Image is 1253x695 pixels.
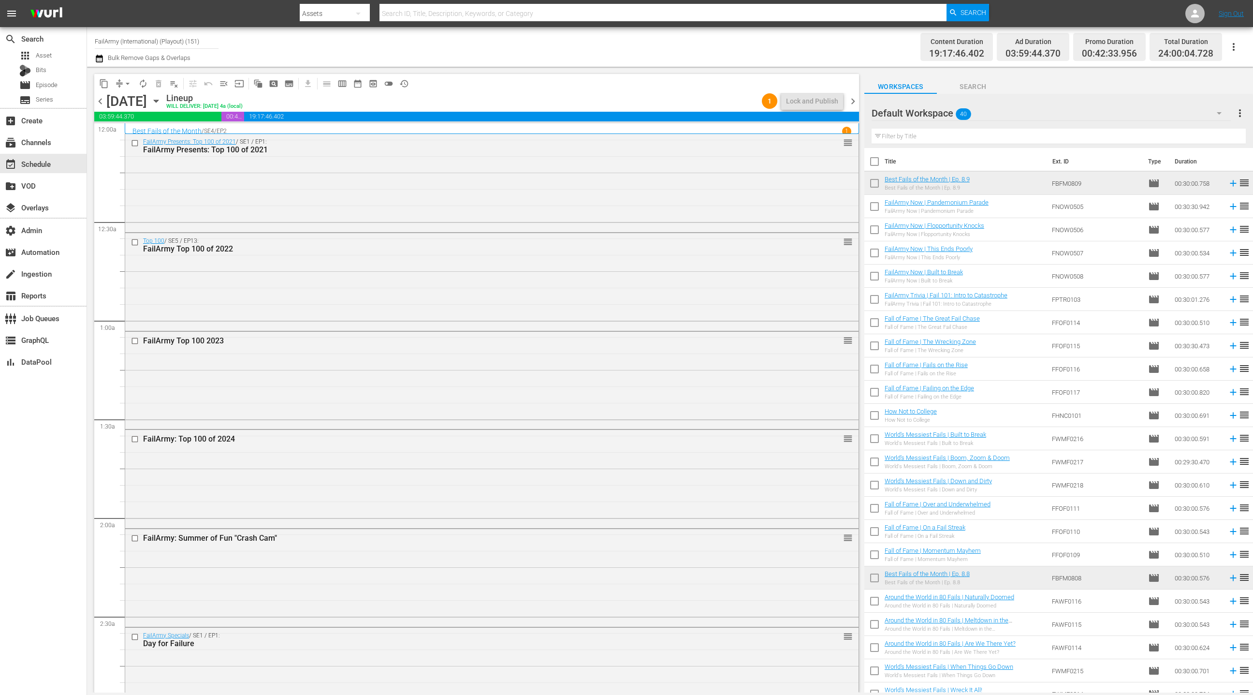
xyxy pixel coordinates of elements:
[19,94,31,106] span: Series
[1238,502,1250,514] span: reorder
[885,301,1007,307] div: FailArmy Trivia | Fail 101: Intro to Catastrophe
[5,268,16,280] span: Ingestion
[112,76,135,91] span: Remove Gaps & Overlaps
[1238,432,1250,444] span: reorder
[885,254,973,261] div: FailArmy Now | This Ends Poorly
[5,335,16,346] span: GraphQL
[143,244,803,253] div: FailArmy Top 100 of 2022
[885,185,970,191] div: Best Fails of the Month | Ep. 8.9
[1238,572,1250,583] span: reorder
[1005,48,1061,59] span: 03:59:44.370
[843,137,853,148] span: reorder
[843,237,853,247] span: reorder
[1171,473,1224,497] td: 00:30:00.610
[182,74,201,93] span: Customize Events
[1048,357,1144,381] td: FFOF0116
[204,128,217,134] p: SE4 /
[1171,241,1224,265] td: 00:30:00.534
[143,533,803,543] div: FailArmy: Summer of Fun "Crash Cam"
[947,4,989,21] button: Search
[781,92,843,110] button: Lock and Publish
[885,245,973,252] a: FailArmy Now | This Ends Poorly
[368,79,378,89] span: preview_outlined
[1048,288,1144,311] td: FPTR0103
[1238,200,1250,212] span: reorder
[885,231,984,237] div: FailArmy Now | Flopportunity Knocks
[961,4,986,21] span: Search
[266,76,281,91] span: Create Search Block
[396,76,412,91] span: View History
[1048,636,1144,659] td: FAWF0114
[885,222,984,229] a: FailArmy Now | Flopportunity Knocks
[1048,218,1144,241] td: FNOW0506
[1148,433,1160,444] span: Episode
[6,8,17,19] span: menu
[1142,148,1169,175] th: Type
[1158,48,1213,59] span: 24:00:04.728
[885,579,970,586] div: Best Fails of the Month | Ep. 8.8
[1048,613,1144,636] td: FAWF0115
[5,159,16,170] span: Schedule
[1171,566,1224,590] td: 00:30:00.576
[1171,404,1224,427] td: 00:30:00.691
[143,138,236,145] a: FailArmy Presents: Top 100 of 2021
[885,176,970,183] a: Best Fails of the Month | Ep. 8.9
[1171,218,1224,241] td: 00:30:00.577
[885,570,970,577] a: Best Fails of the Month | Ep. 8.8
[151,76,166,91] span: Select an event to delete
[885,477,992,485] a: World's Messiest Fails | Down and Dirty
[843,433,853,443] button: reorder
[1171,659,1224,682] td: 00:30:00.701
[843,532,853,542] button: reorder
[1048,195,1144,218] td: FNOW0505
[885,547,981,554] a: Fall of Fame | Momentum Mayhem
[843,335,853,345] button: reorder
[1048,381,1144,404] td: FFOF0117
[885,617,1012,631] a: Around the World in 80 Fails | Meltdown in the [GEOGRAPHIC_DATA]
[885,347,976,354] div: Fall of Fame | The Wrecking Zone
[1148,224,1160,236] span: Episode
[1048,497,1144,520] td: FFOF0111
[1048,241,1144,265] td: FNOW0507
[885,431,986,438] a: World's Messiest Fails | Built to Break
[1171,381,1224,404] td: 00:30:00.820
[143,237,164,244] a: Top 100
[1238,409,1250,421] span: reorder
[1171,265,1224,288] td: 00:30:00.577
[956,104,971,124] span: 40
[1048,566,1144,590] td: FBFM0808
[1048,265,1144,288] td: FNOW0508
[1238,595,1250,606] span: reorder
[1228,619,1238,630] svg: Add to Schedule
[885,417,937,423] div: How Not to College
[1047,148,1142,175] th: Ext. ID
[1228,549,1238,560] svg: Add to Schedule
[1238,618,1250,630] span: reorder
[885,384,974,392] a: Fall of Fame | Failing on the Edge
[23,2,70,25] img: ans4CAIJ8jUAAAAAAAAAAAAAAAAAAAAAAAAgQb4GAAAAAAAAAAAAAAAAAAAAAAAAJMjXAAAAAAAAAAAAAAAAAAAAAAAAgAT5G...
[1228,480,1238,490] svg: Add to Schedule
[19,79,31,91] span: Episode
[1238,293,1250,305] span: reorder
[1148,270,1160,282] span: Episode
[1048,172,1144,195] td: FBFM0809
[1234,107,1246,119] span: more_vert
[1048,427,1144,450] td: FWMF0216
[885,524,965,531] a: Fall of Fame | On a Fail Streak
[885,556,981,562] div: Fall of Fame | Momentum Mayhem
[885,199,989,206] a: FailArmy Now | Pandemonium Parade
[138,79,148,89] span: autorenew_outlined
[143,145,803,154] div: FailArmy Presents: Top 100 of 2021
[843,631,853,642] span: reorder
[1148,665,1160,677] span: Episode
[94,95,106,107] span: chevron_left
[143,632,803,648] div: / SE1 / EP1:
[244,112,859,121] span: 19:17:46.402
[885,686,982,694] a: World's Messiest Fails | Wreck It All!
[885,208,989,214] div: FailArmy Now | Pandemonium Parade
[1048,659,1144,682] td: FWMF0215
[1148,642,1160,653] span: Episode
[1148,201,1160,212] span: Episode
[1171,450,1224,473] td: 00:29:30.470
[5,247,16,258] span: Automation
